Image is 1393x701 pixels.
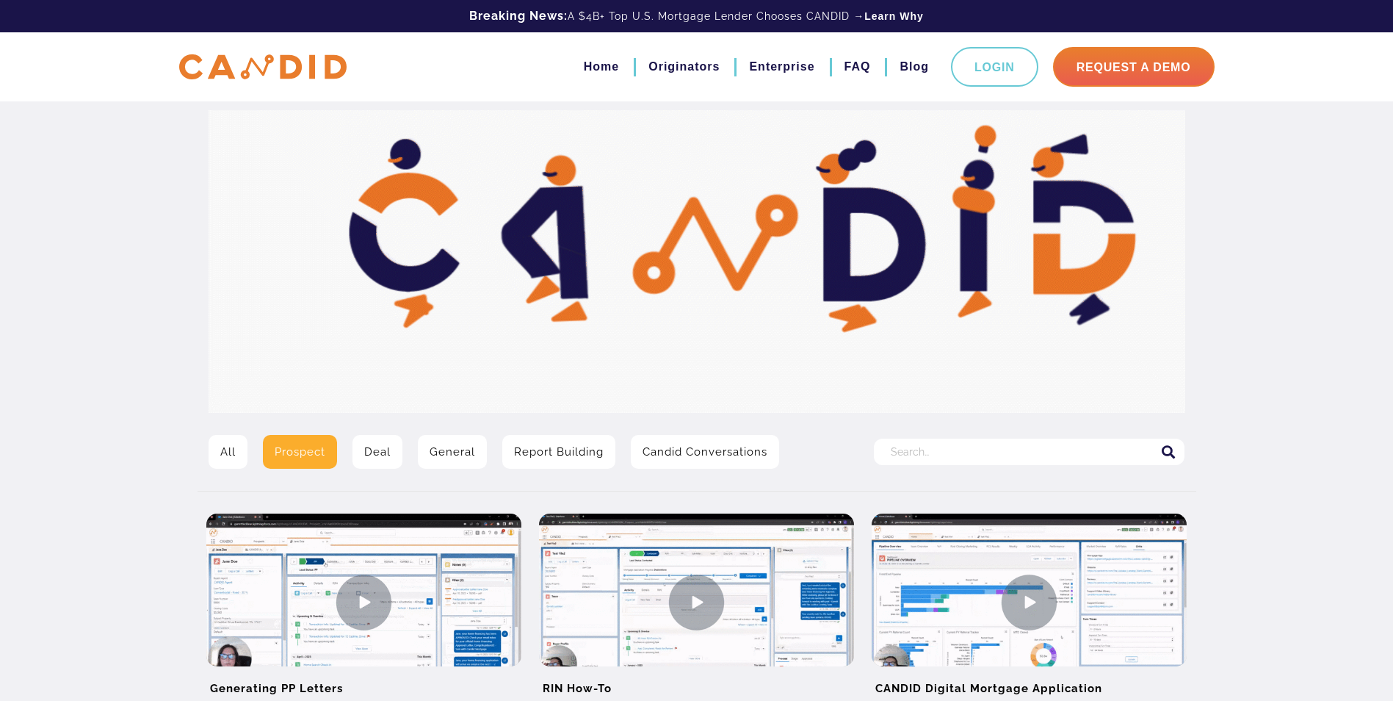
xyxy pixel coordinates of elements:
[179,54,347,80] img: CANDID APP
[900,54,929,79] a: Blog
[631,435,779,469] a: Candid Conversations
[844,54,871,79] a: FAQ
[951,47,1038,87] a: Login
[418,435,487,469] a: General
[206,514,521,691] img: Generating PP Letters Video
[864,9,924,24] a: Learn Why
[648,54,720,79] a: Originators
[469,9,568,23] b: Breaking News:
[872,666,1187,700] h2: CANDID Digital Mortgage Application
[352,435,402,469] a: Deal
[263,435,337,469] a: Prospect
[206,666,521,700] h2: Generating PP Letters
[1053,47,1215,87] a: Request A Demo
[539,514,854,691] img: RIN How-To Video
[209,435,247,469] a: All
[209,110,1185,413] img: Video Library Hero
[584,54,619,79] a: Home
[872,514,1187,691] img: CANDID Digital Mortgage Application Video
[749,54,814,79] a: Enterprise
[539,666,854,700] h2: RIN How-To
[502,435,615,469] a: Report Building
